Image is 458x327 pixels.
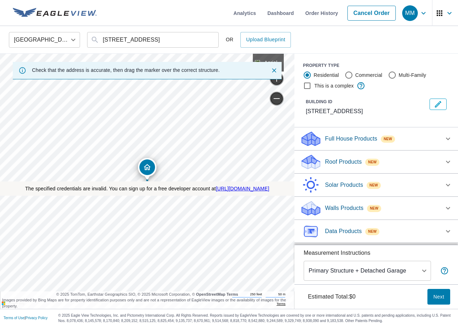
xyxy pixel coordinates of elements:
p: Data Products [325,227,362,236]
span: Next [433,292,444,301]
a: Current Level 17, Zoom Out [270,91,284,106]
a: Privacy Policy [26,316,48,320]
a: [URL][DOMAIN_NAME] [216,186,270,191]
div: Dropped pin, building 1, Residential property, 153 Picadilly Rd Portage, PA 15946 [138,158,156,180]
p: BUILDING ID [306,99,332,104]
p: [STREET_ADDRESS] [306,107,427,116]
p: Walls Products [325,204,363,212]
p: Roof Products [325,158,362,166]
div: Roof ProductsNew [300,153,452,170]
label: Multi-Family [399,72,426,79]
label: This is a complex [314,82,354,89]
span: New [370,206,378,211]
div: [GEOGRAPHIC_DATA] [9,30,80,50]
a: OpenStreetMap [196,292,225,296]
input: Search by address or latitude-longitude [103,30,204,50]
p: Estimated Total: $0 [302,289,361,305]
div: Walls ProductsNew [300,200,452,217]
p: | [4,316,48,320]
span: New [368,229,377,234]
div: Full House ProductsNew [300,130,452,147]
p: Solar Products [325,181,363,189]
div: Aerial [262,54,279,72]
div: MM [402,5,418,21]
span: Upload Blueprint [246,35,285,44]
div: Primary Structure + Detached Garage [304,261,431,281]
span: New [369,183,378,188]
span: © 2025 TomTom, Earthstar Geographics SIO, © 2025 Microsoft Corporation, © [56,291,238,297]
a: Terms [227,292,238,296]
a: Cancel Order [347,6,396,21]
img: EV Logo [13,8,97,19]
p: © 2025 Eagle View Technologies, Inc. and Pictometry International Corp. All Rights Reserved. Repo... [58,313,454,323]
a: Terms [277,302,286,306]
p: Check that the address is accurate, then drag the marker over the correct structure. [32,67,220,73]
a: Upload Blueprint [240,32,291,48]
div: Solar ProductsNew [300,176,452,194]
label: Residential [314,72,339,79]
div: PROPERTY TYPE [303,62,449,69]
a: Terms of Use [4,316,25,320]
div: Aerial [253,54,284,72]
p: Full House Products [325,135,377,143]
div: OR [226,32,291,48]
span: New [368,159,377,165]
button: Edit building 1 [430,99,447,110]
p: Measurement Instructions [304,249,449,257]
span: New [384,136,392,142]
div: Data ProductsNew [300,223,452,240]
label: Commercial [355,72,382,79]
button: Close [270,66,279,75]
button: Next [427,289,450,305]
span: Your report will include the primary structure and a detached garage if one exists. [440,267,449,275]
